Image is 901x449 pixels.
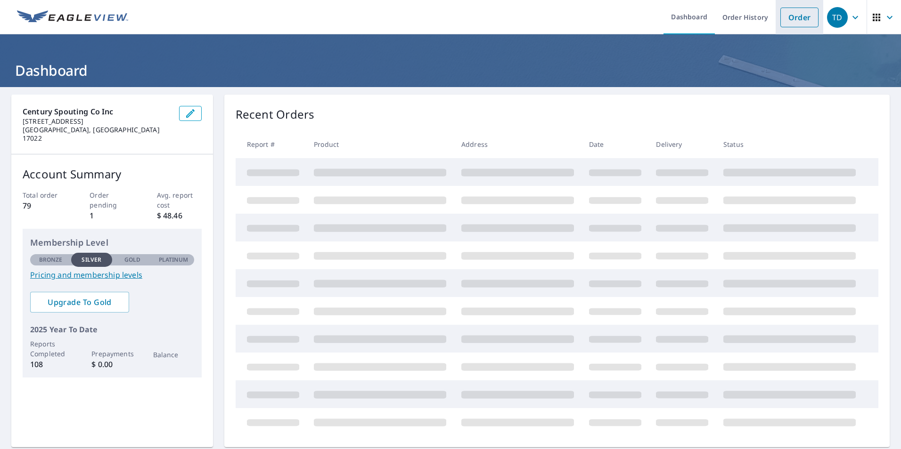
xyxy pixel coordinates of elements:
[157,190,202,210] p: Avg. report cost
[159,256,188,264] p: Platinum
[157,210,202,221] p: $ 48.46
[582,130,649,158] th: Date
[30,292,129,313] a: Upgrade To Gold
[716,130,863,158] th: Status
[39,256,63,264] p: Bronze
[30,269,194,281] a: Pricing and membership levels
[30,324,194,335] p: 2025 Year To Date
[23,106,172,117] p: Century Spouting Co Inc
[648,130,716,158] th: Delivery
[91,349,132,359] p: Prepayments
[17,10,128,24] img: EV Logo
[780,8,819,27] a: Order
[23,126,172,143] p: [GEOGRAPHIC_DATA], [GEOGRAPHIC_DATA] 17022
[82,256,101,264] p: Silver
[11,61,890,80] h1: Dashboard
[23,200,67,211] p: 79
[236,130,307,158] th: Report #
[30,359,71,370] p: 108
[236,106,315,123] p: Recent Orders
[153,350,194,360] p: Balance
[23,117,172,126] p: [STREET_ADDRESS]
[90,210,134,221] p: 1
[38,297,122,307] span: Upgrade To Gold
[30,236,194,249] p: Membership Level
[454,130,582,158] th: Address
[827,7,848,28] div: TD
[30,339,71,359] p: Reports Completed
[23,190,67,200] p: Total order
[23,166,202,183] p: Account Summary
[306,130,454,158] th: Product
[124,256,140,264] p: Gold
[90,190,134,210] p: Order pending
[91,359,132,370] p: $ 0.00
